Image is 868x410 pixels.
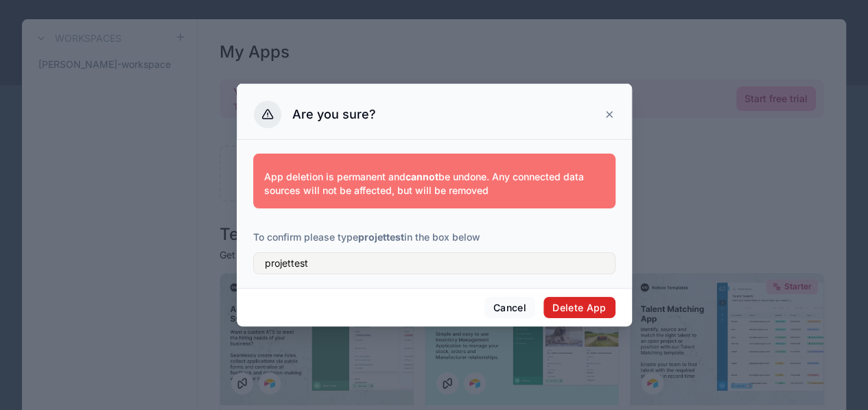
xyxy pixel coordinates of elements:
[292,106,376,123] h3: Are you sure?
[253,252,615,274] input: projettest
[543,297,615,319] button: Delete App
[406,171,438,182] strong: cannot
[253,230,615,244] p: To confirm please type in the box below
[484,297,535,319] button: Cancel
[358,231,404,243] strong: projettest
[264,170,605,197] p: App deletion is permanent and be undone. Any connected data sources will not be affected, but wil...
